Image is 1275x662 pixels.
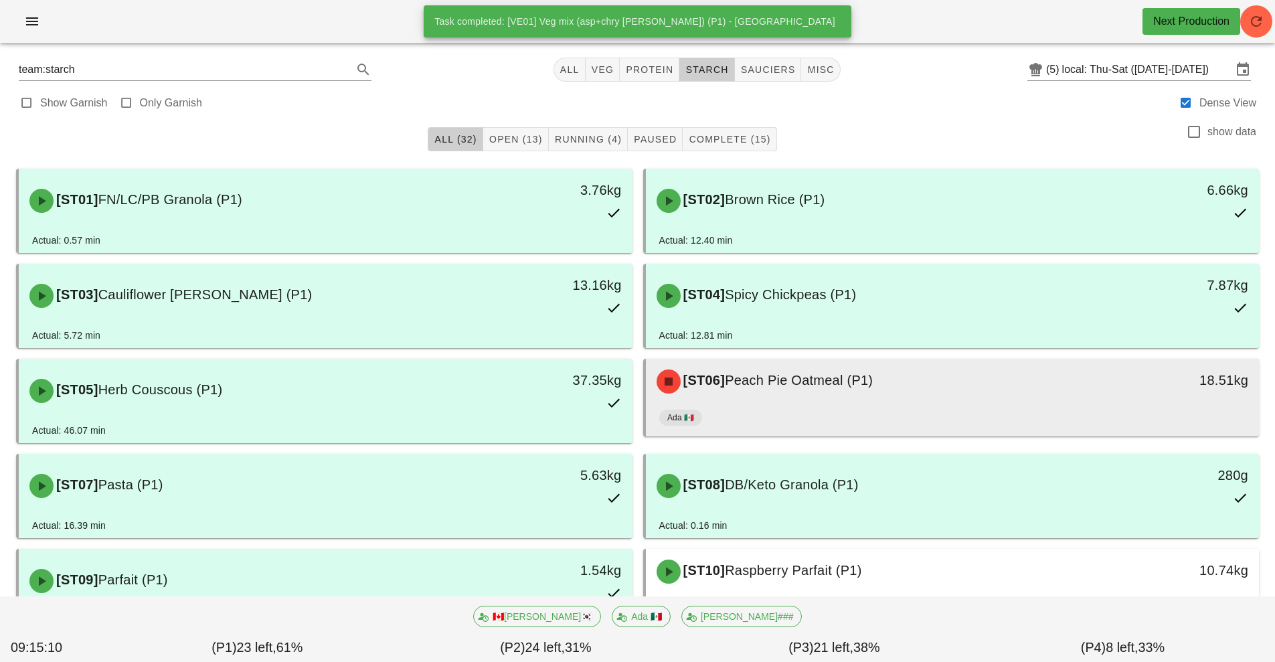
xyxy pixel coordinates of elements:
[40,96,108,110] label: Show Garnish
[725,477,859,492] span: DB/Keto Granola (P1)
[434,134,477,145] span: All (32)
[620,606,662,627] span: Ada 🇲🇽
[549,127,628,151] button: Running (4)
[740,64,796,75] span: sauciers
[1046,63,1062,76] div: (5)
[489,134,543,145] span: Open (13)
[1112,179,1248,201] div: 6.66kg
[98,192,242,207] span: FN/LC/PB Granola (P1)
[8,635,113,661] div: 09:15:10
[32,518,106,533] div: Actual: 16.39 min
[620,58,679,82] button: protein
[1106,640,1138,655] span: 8 left,
[667,410,694,426] span: Ada 🇲🇽
[98,382,223,397] span: Herb Couscous (P1)
[683,127,776,151] button: Complete (15)
[725,563,861,578] span: Raspberry Parfait (P1)
[688,134,770,145] span: Complete (15)
[32,423,106,438] div: Actual: 46.07 min
[485,274,621,296] div: 13.16kg
[814,640,853,655] span: 21 left,
[236,640,276,655] span: 23 left,
[1112,560,1248,581] div: 10.74kg
[735,58,802,82] button: sauciers
[1112,465,1248,486] div: 280g
[681,563,726,578] span: [ST10]
[979,635,1267,661] div: (P4) 33%
[140,96,202,110] label: Only Garnish
[54,572,98,587] span: [ST09]
[690,635,979,661] div: (P3) 38%
[1153,13,1229,29] div: Next Production
[659,518,728,533] div: Actual: 0.16 min
[402,635,690,661] div: (P2) 31%
[681,477,726,492] span: [ST08]
[554,134,622,145] span: Running (4)
[98,572,168,587] span: Parfait (P1)
[586,58,620,82] button: veg
[801,58,840,82] button: misc
[1112,274,1248,296] div: 7.87kg
[628,127,683,151] button: Paused
[560,64,580,75] span: All
[525,640,565,655] span: 24 left,
[54,477,98,492] span: [ST07]
[681,287,726,302] span: [ST04]
[54,287,98,302] span: [ST03]
[681,373,726,388] span: [ST06]
[591,64,614,75] span: veg
[485,369,621,391] div: 37.35kg
[625,64,673,75] span: protein
[725,287,856,302] span: Spicy Chickpeas (P1)
[32,328,100,343] div: Actual: 5.72 min
[1112,369,1248,391] div: 18.51kg
[54,382,98,397] span: [ST05]
[681,192,726,207] span: [ST02]
[1207,125,1256,139] label: show data
[485,560,621,581] div: 1.54kg
[98,287,313,302] span: Cauliflower [PERSON_NAME] (P1)
[679,58,734,82] button: starch
[659,233,733,248] div: Actual: 12.40 min
[428,127,483,151] button: All (32)
[54,192,98,207] span: [ST01]
[659,328,733,343] div: Actual: 12.81 min
[482,606,592,627] span: 🇨🇦[PERSON_NAME]🇰🇷
[98,477,163,492] span: Pasta (P1)
[113,635,402,661] div: (P1) 61%
[725,192,825,207] span: Brown Rice (P1)
[633,134,677,145] span: Paused
[690,606,794,627] span: [PERSON_NAME]###
[1199,96,1256,110] label: Dense View
[554,58,586,82] button: All
[32,233,100,248] div: Actual: 0.57 min
[685,64,728,75] span: starch
[806,64,834,75] span: misc
[485,465,621,486] div: 5.63kg
[483,127,549,151] button: Open (13)
[725,373,873,388] span: Peach Pie Oatmeal (P1)
[485,179,621,201] div: 3.76kg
